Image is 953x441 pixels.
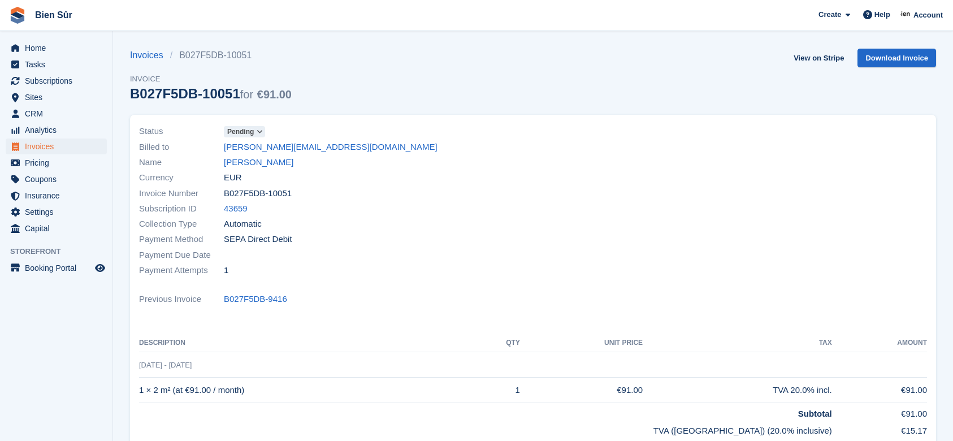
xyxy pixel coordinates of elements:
a: menu [6,155,107,171]
a: Pending [224,125,265,138]
th: QTY [475,334,520,352]
a: menu [6,73,107,89]
div: TVA 20.0% incl. [643,384,832,397]
span: for [240,88,253,101]
span: Status [139,125,224,138]
th: Tax [643,334,832,352]
th: Unit Price [520,334,643,352]
td: 1 × 2 m² (at €91.00 / month) [139,378,475,403]
span: Settings [25,204,93,220]
td: €15.17 [832,420,927,438]
span: Payment Due Date [139,249,224,262]
span: €91.00 [257,88,292,101]
span: Help [874,9,890,20]
span: Pending [227,127,254,137]
div: B027F5DB-10051 [130,86,292,101]
span: Previous Invoice [139,293,224,306]
a: menu [6,57,107,72]
td: €91.00 [832,403,927,420]
span: Pricing [25,155,93,171]
span: Payment Attempts [139,264,224,277]
span: Invoice Number [139,187,224,200]
span: B027F5DB-10051 [224,187,292,200]
a: menu [6,122,107,138]
a: [PERSON_NAME] [224,156,293,169]
strong: Subtotal [798,409,832,418]
th: Amount [832,334,927,352]
a: Invoices [130,49,170,62]
a: menu [6,220,107,236]
span: Subscriptions [25,73,93,89]
span: SEPA Direct Debit [224,233,292,246]
td: €91.00 [832,378,927,403]
span: Capital [25,220,93,236]
span: Automatic [224,218,262,231]
a: menu [6,260,107,276]
span: Tasks [25,57,93,72]
span: Booking Portal [25,260,93,276]
span: Subscription ID [139,202,224,215]
a: menu [6,188,107,204]
span: Analytics [25,122,93,138]
a: 43659 [224,202,248,215]
span: Billed to [139,141,224,154]
span: EUR [224,171,242,184]
a: menu [6,139,107,154]
a: Download Invoice [857,49,936,67]
td: €91.00 [520,378,643,403]
span: 1 [224,264,228,277]
span: Sites [25,89,93,105]
span: Payment Method [139,233,224,246]
span: CRM [25,106,93,122]
span: Account [913,10,943,21]
th: Description [139,334,475,352]
a: menu [6,204,107,220]
a: B027F5DB-9416 [224,293,287,306]
td: TVA ([GEOGRAPHIC_DATA]) (20.0% inclusive) [139,420,832,438]
span: [DATE] - [DATE] [139,361,192,369]
span: Name [139,156,224,169]
a: View on Stripe [789,49,848,67]
a: [PERSON_NAME][EMAIL_ADDRESS][DOMAIN_NAME] [224,141,437,154]
span: Collection Type [139,218,224,231]
span: Home [25,40,93,56]
span: Invoices [25,139,93,154]
a: Preview store [93,261,107,275]
span: Invoice [130,73,292,85]
span: Create [818,9,841,20]
span: Storefront [10,246,112,257]
nav: breadcrumbs [130,49,292,62]
span: Insurance [25,188,93,204]
a: menu [6,89,107,105]
a: menu [6,40,107,56]
img: stora-icon-8386f47178a22dfd0bd8f6a31ec36ba5ce8667c1dd55bd0f319d3a0aa187defe.svg [9,7,26,24]
td: 1 [475,378,520,403]
span: Currency [139,171,224,184]
span: Coupons [25,171,93,187]
a: Bien Sûr [31,6,77,24]
a: menu [6,171,107,187]
img: Asmaa Habri [900,9,912,20]
a: menu [6,106,107,122]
